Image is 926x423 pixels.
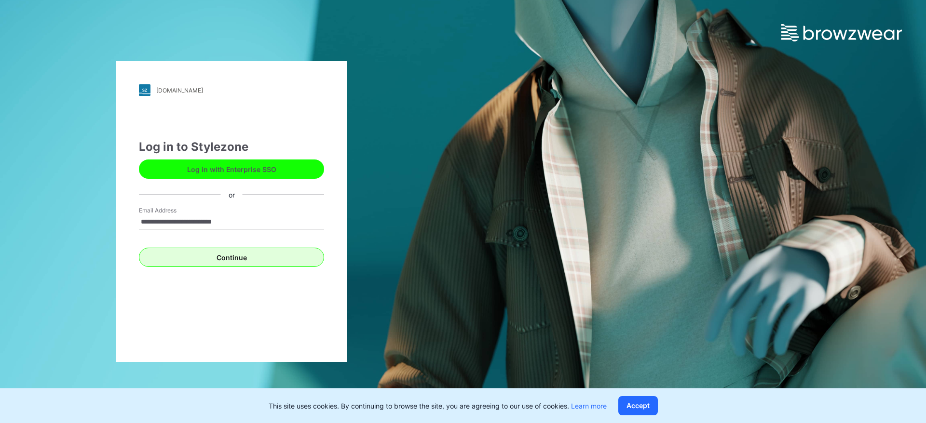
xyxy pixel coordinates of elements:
div: Log in to Stylezone [139,138,324,156]
div: or [221,189,243,199]
img: stylezone-logo.562084cfcfab977791bfbf7441f1a819.svg [139,84,150,96]
a: [DOMAIN_NAME] [139,84,324,96]
div: [DOMAIN_NAME] [156,87,203,94]
button: Continue [139,248,324,267]
label: Email Address [139,206,206,215]
button: Log in with Enterprise SSO [139,159,324,179]
a: Learn more [571,402,607,410]
p: This site uses cookies. By continuing to browse the site, you are agreeing to our use of cookies. [269,401,607,411]
img: browzwear-logo.e42bd6dac1945053ebaf764b6aa21510.svg [781,24,902,41]
button: Accept [618,396,658,415]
